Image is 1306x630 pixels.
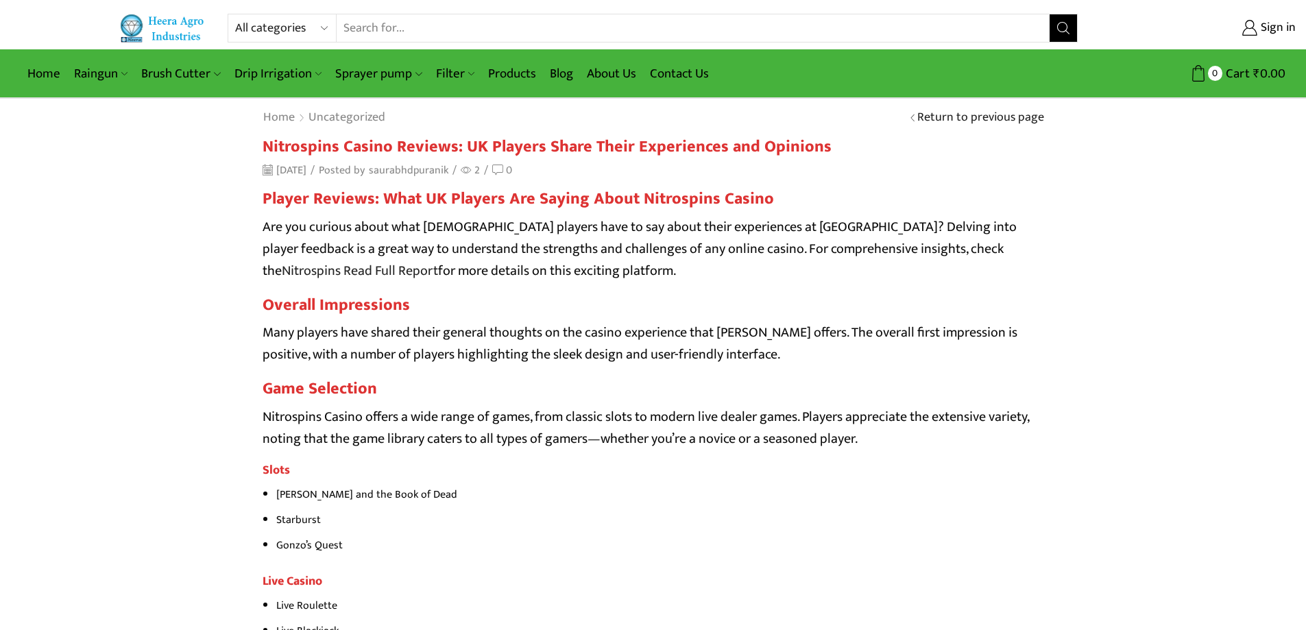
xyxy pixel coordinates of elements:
[452,162,457,178] span: /
[580,58,643,90] a: About Us
[643,58,716,90] a: Contact Us
[263,322,1044,365] p: Many players have shared their general thoughts on the casino experience that [PERSON_NAME] offer...
[311,162,315,178] span: /
[263,162,512,178] div: Posted by
[263,574,1044,590] h4: Live Casino
[1253,63,1285,84] bdi: 0.00
[543,58,580,90] a: Blog
[263,295,1044,315] h2: Overall Impressions
[308,109,386,127] a: Uncategorized
[484,162,488,178] span: /
[1098,16,1296,40] a: Sign in
[263,109,295,127] a: Home
[134,58,227,90] a: Brush Cutter
[369,162,448,178] a: saurabhdpuranik
[67,58,134,90] a: Raingun
[1257,19,1296,37] span: Sign in
[1253,63,1260,84] span: ₹
[228,58,328,90] a: Drip Irrigation
[263,162,306,178] time: [DATE]
[276,535,1044,555] li: Gonzo’s Quest
[276,510,1044,530] li: Starburst
[263,463,1044,478] h4: Slots
[263,379,1044,399] h3: Game Selection
[328,58,428,90] a: Sprayer pump
[263,189,1044,209] h2: Player Reviews: What UK Players Are Saying About Nitrospins Casino
[917,109,1044,127] a: Return to previous page
[337,14,1050,42] input: Search for...
[1208,66,1222,80] span: 0
[1222,64,1250,83] span: Cart
[276,596,1044,616] li: Live Roulette
[282,259,438,282] a: Nitrospins Read Full Report
[21,58,67,90] a: Home
[461,162,480,178] span: 2
[1091,61,1285,86] a: 0 Cart ₹0.00
[1050,14,1077,42] button: Search button
[429,58,481,90] a: Filter
[276,485,1044,505] li: [PERSON_NAME] and the Book of Dead
[263,406,1044,450] p: Nitrospins Casino offers a wide range of games, from classic slots to modern live dealer games. P...
[506,161,512,179] span: 0
[263,137,1044,157] h2: Nitrospins Casino Reviews: UK Players Share Their Experiences and Opinions
[481,58,543,90] a: Products
[492,162,512,178] a: 0
[263,216,1044,282] p: Are you curious about what [DEMOGRAPHIC_DATA] players have to say about their experiences at [GEO...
